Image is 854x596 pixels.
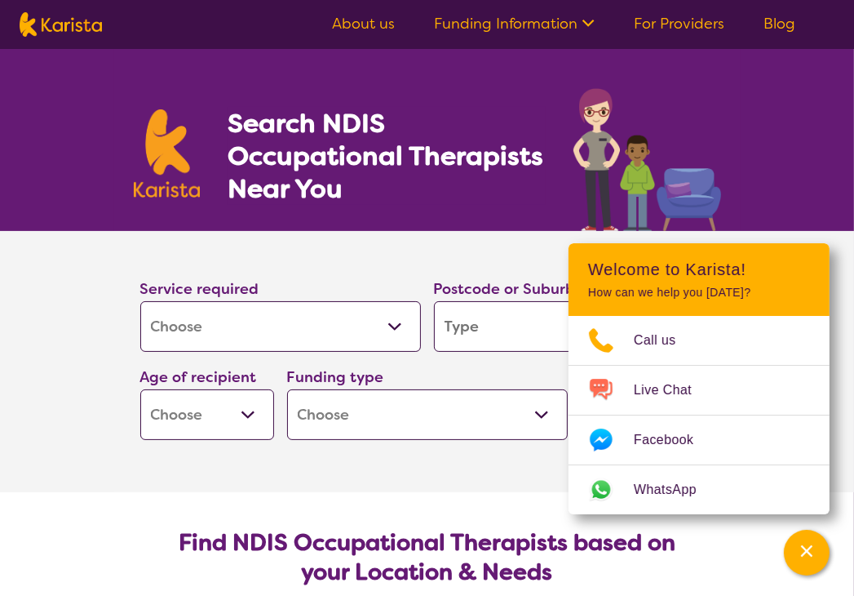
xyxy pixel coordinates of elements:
p: How can we help you [DATE]? [588,286,810,300]
a: Blog [763,14,795,33]
div: Channel Menu [569,243,830,514]
h1: Search NDIS Occupational Therapists Near You [228,107,545,205]
a: For Providers [634,14,724,33]
button: Channel Menu [784,530,830,576]
label: Funding type [287,367,384,387]
img: Karista logo [20,12,102,37]
span: Facebook [634,428,713,452]
ul: Choose channel [569,316,830,514]
span: WhatsApp [634,478,716,502]
label: Postcode or Suburb [434,279,576,299]
img: Karista logo [134,109,201,198]
label: Service required [140,279,259,299]
span: Live Chat [634,378,711,403]
h2: Welcome to Karista! [588,260,810,279]
a: About us [332,14,395,33]
img: occupational-therapy [573,88,721,231]
h2: Find NDIS Occupational Therapists based on your Location & Needs [153,528,701,587]
span: Call us [634,328,696,353]
a: Funding Information [434,14,595,33]
label: Age of recipient [140,367,257,387]
input: Type [434,301,715,352]
a: Web link opens in a new tab. [569,465,830,514]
